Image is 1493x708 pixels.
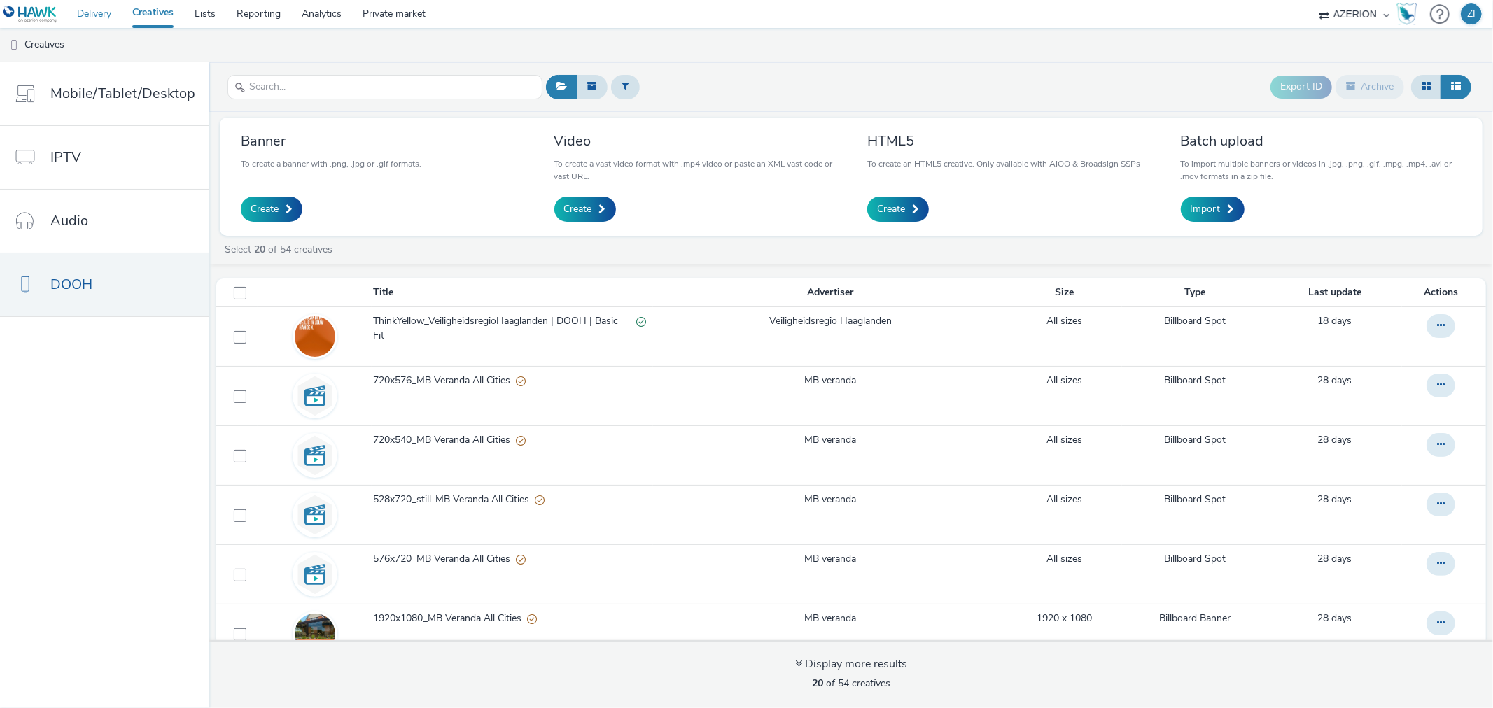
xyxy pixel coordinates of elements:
span: 28 days [1318,611,1352,625]
span: 28 days [1318,493,1352,506]
div: Partially valid [535,493,545,507]
a: Create [867,197,929,222]
span: ThinkYellow_VeiligheidsregioHaaglanden | DOOH | Basic Fit [373,314,636,343]
div: Partially valid [516,433,526,448]
div: Partially valid [516,374,526,388]
button: Table [1441,75,1471,99]
a: 18 August 2025, 11:57 [1318,493,1352,507]
span: 720x540_MB Veranda All Cities [373,433,516,447]
p: To import multiple banners or videos in .jpg, .png, .gif, .mpg, .mp4, .avi or .mov formats in a z... [1181,157,1462,183]
div: Partially valid [516,552,526,567]
a: 28 August 2025, 13:59 [1318,314,1352,328]
img: 83ec5e18-eb89-4ec0-b58a-6a41f5adb0ac.jpg [295,614,335,654]
img: video.svg [295,495,335,535]
a: Billboard Spot [1164,314,1226,328]
th: Size [1007,278,1121,307]
a: 576x720_MB Veranda All CitiesPartially valid [373,552,652,573]
a: 18 August 2025, 11:57 [1318,433,1352,447]
a: 1920 x 1080 [1037,611,1093,625]
th: Last update [1268,278,1402,307]
span: Mobile/Tablet/Desktop [50,83,195,104]
span: 720x576_MB Veranda All Cities [373,374,516,388]
span: 528x720_still-MB Veranda All Cities [373,493,535,507]
a: All sizes [1047,433,1083,447]
img: undefined Logo [3,6,57,23]
h3: Video [554,132,836,150]
input: Search... [227,75,542,99]
a: 528x720_still-MB Veranda All CitiesPartially valid [373,493,652,514]
a: 720x540_MB Veranda All CitiesPartially valid [373,433,652,454]
strong: 20 [812,677,823,690]
span: 18 days [1318,314,1352,327]
a: All sizes [1047,374,1083,388]
h3: Banner [241,132,421,150]
a: MB veranda [804,611,856,625]
span: 28 days [1318,552,1352,565]
h3: HTML5 [867,132,1140,150]
span: IPTV [50,147,81,167]
span: Create [564,202,592,216]
a: Billboard Spot [1164,374,1226,388]
a: 1920x1080_MB Veranda All CitiesPartially valid [373,611,652,632]
strong: 20 [254,243,265,256]
img: video.svg [295,376,335,416]
a: Select of 54 creatives [223,243,338,256]
span: 28 days [1318,433,1352,446]
a: Create [554,197,616,222]
a: Veiligheidsregio Haaglanden [769,314,892,328]
a: Import [1181,197,1245,222]
img: Hawk Academy [1396,3,1417,25]
a: Create [241,197,302,222]
a: 720x576_MB Veranda All CitiesPartially valid [373,374,652,395]
p: To create a vast video format with .mp4 video or paste an XML vast code or vast URL. [554,157,836,183]
span: Create [251,202,279,216]
a: Billboard Spot [1164,493,1226,507]
p: To create a banner with .png, .jpg or .gif formats. [241,157,421,170]
a: All sizes [1047,493,1083,507]
button: Grid [1411,75,1441,99]
div: ZI [1467,3,1476,24]
a: 18 August 2025, 11:57 [1318,611,1352,625]
div: Valid [636,314,646,329]
span: DOOH [50,274,92,295]
img: dooh [7,38,21,52]
span: 576x720_MB Veranda All Cities [373,552,516,566]
a: MB veranda [804,552,856,566]
a: 18 August 2025, 11:57 [1318,374,1352,388]
a: Billboard Spot [1164,433,1226,447]
span: Audio [50,211,88,231]
a: MB veranda [804,433,856,447]
a: Hawk Academy [1396,3,1423,25]
img: video.svg [295,435,335,476]
th: Title [372,278,653,307]
a: Billboard Spot [1164,552,1226,566]
img: video.svg [295,554,335,595]
h3: Batch upload [1181,132,1462,150]
th: Actions [1402,278,1486,307]
span: 28 days [1318,374,1352,387]
a: All sizes [1047,314,1083,328]
a: 18 August 2025, 11:57 [1318,552,1352,566]
th: Advertiser [653,278,1007,307]
div: Partially valid [527,611,537,626]
span: Create [877,202,905,216]
span: 1920x1080_MB Veranda All Cities [373,611,527,625]
span: of 54 creatives [812,677,890,690]
button: Export ID [1270,76,1332,98]
span: Import [1191,202,1221,216]
button: Archive [1336,75,1404,99]
a: ThinkYellow_VeiligheidsregioHaaglanden | DOOH | Basic FitValid [373,314,652,350]
img: ef78c61b-9e96-4a59-bf4f-4eb5b0fd14c3.jpg [295,301,335,373]
a: All sizes [1047,552,1083,566]
a: MB veranda [804,374,856,388]
div: Display more results [795,656,907,672]
a: MB veranda [804,493,856,507]
a: Billboard Banner [1159,611,1231,625]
